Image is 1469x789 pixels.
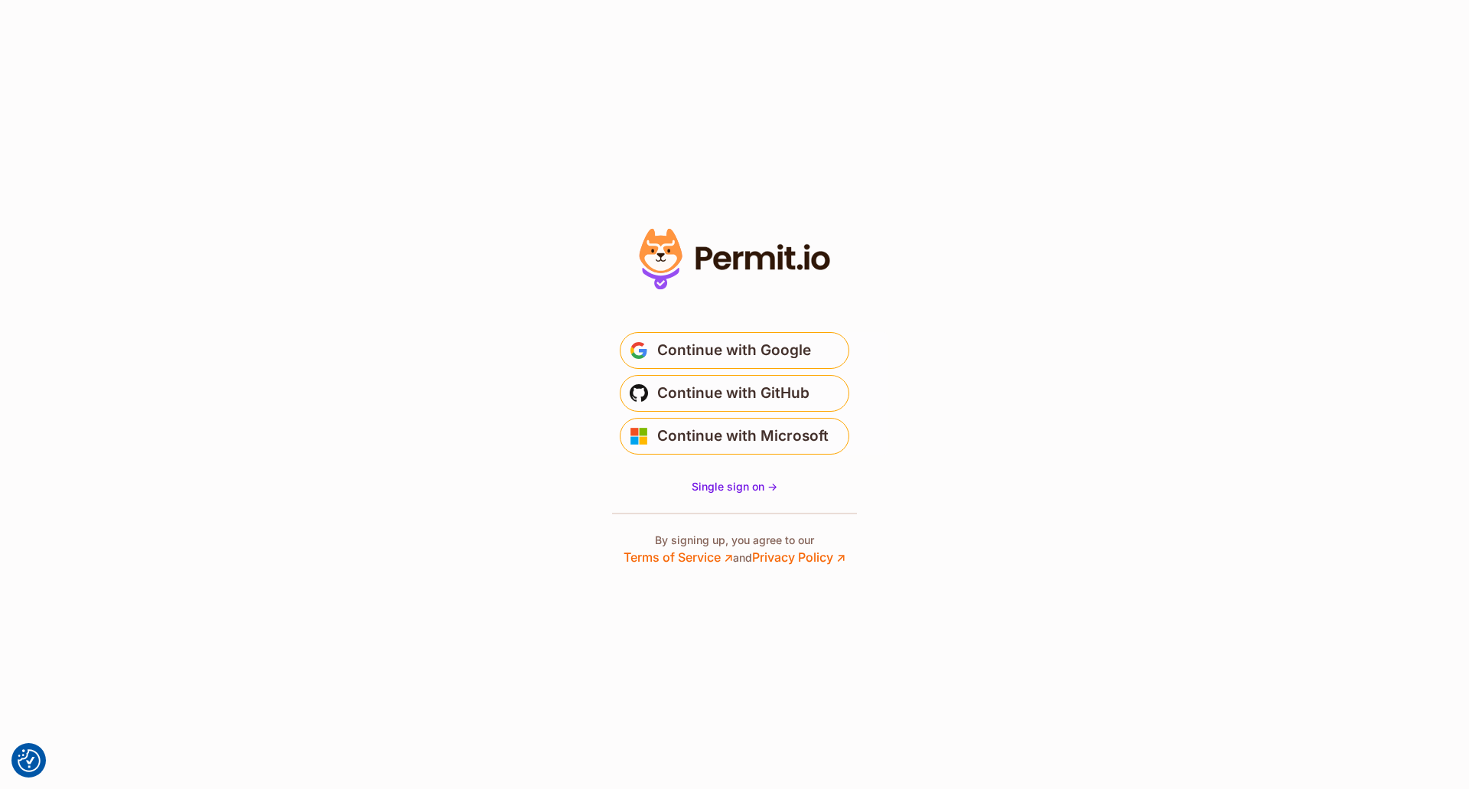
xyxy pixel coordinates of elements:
[657,338,811,363] span: Continue with Google
[692,480,777,493] span: Single sign on ->
[18,749,41,772] button: Consent Preferences
[752,549,845,565] a: Privacy Policy ↗
[620,332,849,369] button: Continue with Google
[657,424,829,448] span: Continue with Microsoft
[620,375,849,412] button: Continue with GitHub
[657,381,809,406] span: Continue with GitHub
[624,549,733,565] a: Terms of Service ↗
[624,533,845,566] p: By signing up, you agree to our and
[692,479,777,494] a: Single sign on ->
[620,418,849,455] button: Continue with Microsoft
[18,749,41,772] img: Revisit consent button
